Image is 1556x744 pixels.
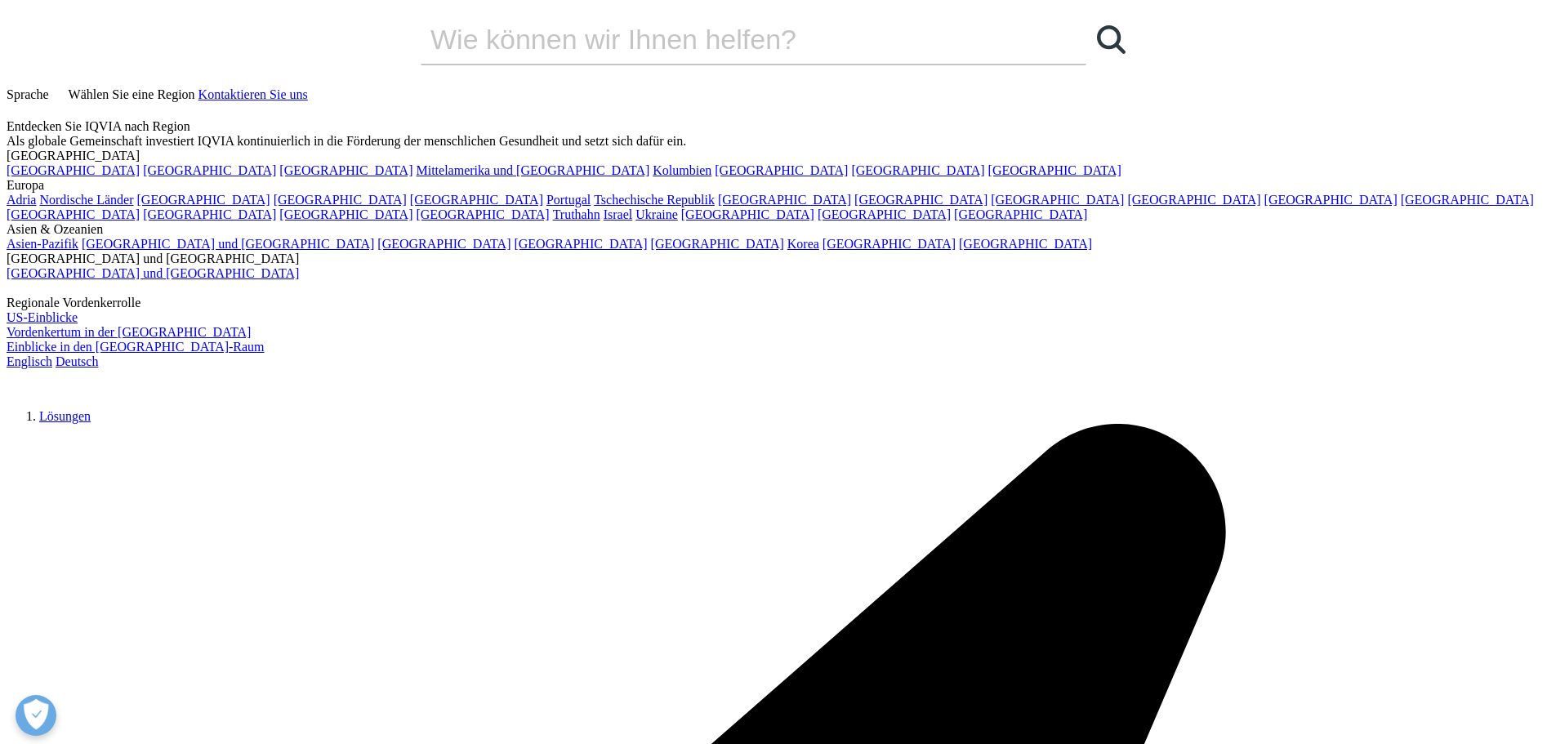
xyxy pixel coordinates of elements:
[7,252,299,265] font: [GEOGRAPHIC_DATA] und [GEOGRAPHIC_DATA]
[416,163,649,177] a: Mittelamerika und [GEOGRAPHIC_DATA]
[604,207,633,221] a: Israel
[854,193,988,207] font: [GEOGRAPHIC_DATA]
[69,87,195,101] font: Wählen Sie eine Region
[7,369,137,393] img: IQVIA – Unternehmen für Gesundheitsinformationstechnologie und klinische Pharmaforschung
[7,134,686,148] font: Als globale Gemeinschaft investiert IQVIA kontinuierlich in die Förderung der menschlichen Gesund...
[988,163,1121,177] a: [GEOGRAPHIC_DATA]
[7,340,265,354] a: Einblicke in den [GEOGRAPHIC_DATA]-Raum
[7,119,190,133] font: Entdecken Sie IQVIA nach Region
[7,87,49,101] font: Sprache
[198,87,308,101] a: Kontaktieren Sie uns
[7,237,78,251] a: Asien-Pazifik
[7,325,251,339] a: Vordenkertum in der [GEOGRAPHIC_DATA]
[653,163,711,177] a: Kolumbien
[715,163,848,177] a: [GEOGRAPHIC_DATA]
[416,207,549,221] a: [GEOGRAPHIC_DATA]
[823,237,956,251] a: [GEOGRAPHIC_DATA]
[7,296,140,310] font: Regionale Vordenkerrolle
[143,163,276,177] a: [GEOGRAPHIC_DATA]
[7,266,299,280] a: [GEOGRAPHIC_DATA] und [GEOGRAPHIC_DATA]
[1086,15,1135,64] a: Suchen
[818,207,951,221] a: [GEOGRAPHIC_DATA]
[279,207,412,221] a: [GEOGRAPHIC_DATA]
[410,193,543,207] a: [GEOGRAPHIC_DATA]
[143,207,276,221] a: [GEOGRAPHIC_DATA]
[279,163,412,177] a: [GEOGRAPHIC_DATA]
[1127,193,1260,207] a: [GEOGRAPHIC_DATA]
[787,237,819,251] a: Korea
[7,354,52,368] a: Englisch
[681,207,814,221] a: [GEOGRAPHIC_DATA]
[1264,193,1398,207] font: [GEOGRAPHIC_DATA]
[7,310,78,324] a: US-Einblicke
[7,207,140,221] a: [GEOGRAPHIC_DATA]
[991,193,1124,207] font: [GEOGRAPHIC_DATA]
[1401,193,1534,207] a: [GEOGRAPHIC_DATA]
[851,163,984,177] a: [GEOGRAPHIC_DATA]
[421,15,1040,64] input: Suchen
[274,193,407,207] a: [GEOGRAPHIC_DATA]
[7,222,103,236] font: Asien & Ozeanien
[514,237,647,251] a: [GEOGRAPHIC_DATA]
[546,193,591,207] a: Portugal
[56,354,98,368] a: Deutsch
[594,193,715,207] font: Tschechische Republik
[718,193,851,207] a: [GEOGRAPHIC_DATA]
[954,207,1087,221] a: [GEOGRAPHIC_DATA]
[553,207,600,221] a: Truthahn
[16,695,56,736] button: öffnen
[39,193,133,207] a: Nordische Länder
[377,237,510,251] a: [GEOGRAPHIC_DATA]
[7,163,140,177] a: [GEOGRAPHIC_DATA]
[959,237,1092,251] a: [GEOGRAPHIC_DATA]
[7,193,36,207] a: Adria
[651,237,784,251] a: [GEOGRAPHIC_DATA]
[82,237,374,251] a: [GEOGRAPHIC_DATA] und [GEOGRAPHIC_DATA]
[635,207,678,221] a: Ukraine
[7,178,44,192] font: Europa
[137,193,270,207] a: [GEOGRAPHIC_DATA]
[39,409,91,423] a: Lösungen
